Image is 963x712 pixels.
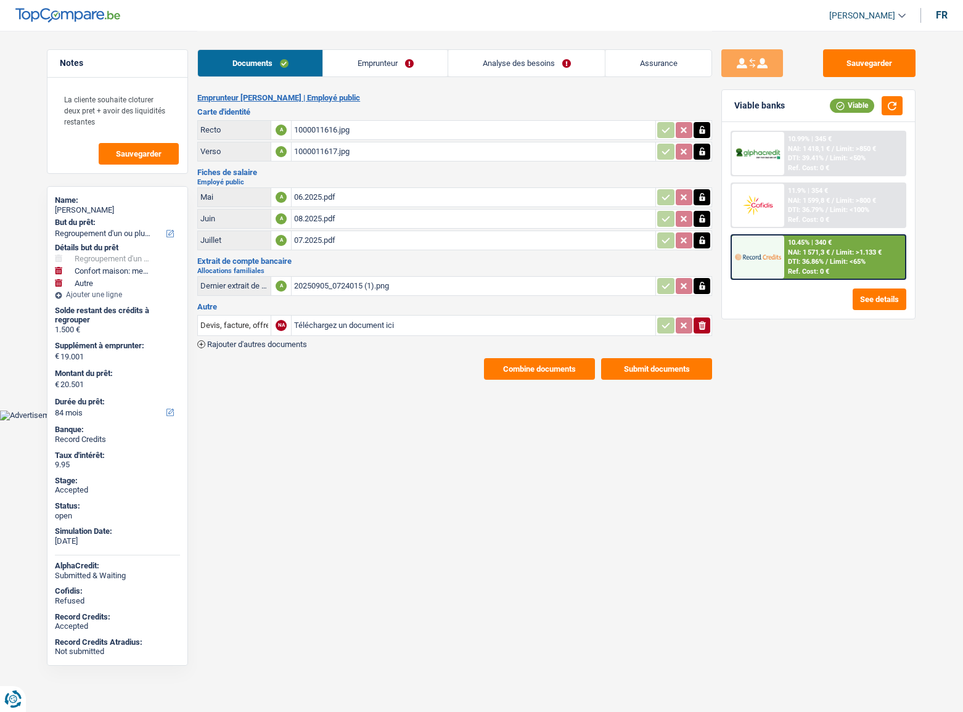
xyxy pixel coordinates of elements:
[55,195,180,205] div: Name:
[200,125,268,134] div: Recto
[197,303,712,311] h3: Autre
[197,340,307,348] button: Rajouter d'autres documents
[788,197,830,205] span: NAI: 1 599,8 €
[836,197,876,205] span: Limit: >800 €
[788,258,824,266] span: DTI: 36.86%
[55,586,180,596] div: Cofidis:
[99,143,179,165] button: Sauvegarder
[55,341,178,351] label: Supplément à emprunter:
[55,485,180,495] div: Accepted
[55,571,180,581] div: Submitted & Waiting
[830,206,869,214] span: Limit: <100%
[276,192,287,203] div: A
[788,164,829,172] div: Ref. Cost: 0 €
[788,216,829,224] div: Ref. Cost: 0 €
[788,206,824,214] span: DTI: 36.79%
[853,288,906,310] button: See details
[832,145,834,153] span: /
[323,50,448,76] a: Emprunteur
[15,8,120,23] img: TopCompare Logo
[55,243,180,253] div: Détails but du prêt
[448,50,605,76] a: Analyse des besoins
[601,358,712,380] button: Submit documents
[55,325,180,335] div: 1.500 €
[836,248,882,256] span: Limit: >1.133 €
[788,145,830,153] span: NAI: 1 418,1 €
[197,93,712,103] h2: Emprunteur [PERSON_NAME] | Employé public
[200,281,268,290] div: Dernier extrait de compte pour vos allocations familiales
[826,154,828,162] span: /
[55,460,180,470] div: 9.95
[55,218,178,227] label: But du prêt:
[198,50,322,76] a: Documents
[832,248,834,256] span: /
[197,257,712,265] h3: Extrait de compte bancaire
[735,245,781,268] img: Record Credits
[735,147,781,161] img: AlphaCredit
[55,351,59,361] span: €
[276,320,287,331] div: NA
[294,210,653,228] div: 08.2025.pdf
[55,451,180,460] div: Taux d'intérêt:
[55,621,180,631] div: Accepted
[55,290,180,299] div: Ajouter une ligne
[197,108,712,116] h3: Carte d'identité
[294,188,653,207] div: 06.2025.pdf
[55,612,180,622] div: Record Credits:
[55,501,180,511] div: Status:
[116,150,162,158] span: Sauvegarder
[294,231,653,250] div: 07.2025.pdf
[55,637,180,647] div: Record Credits Atradius:
[830,99,874,112] div: Viable
[826,258,828,266] span: /
[55,425,180,435] div: Banque:
[788,268,829,276] div: Ref. Cost: 0 €
[55,369,178,379] label: Montant du prêt:
[55,536,180,546] div: [DATE]
[605,50,711,76] a: Assurance
[55,205,180,215] div: [PERSON_NAME]
[829,10,895,21] span: [PERSON_NAME]
[830,154,866,162] span: Limit: <50%
[826,206,828,214] span: /
[788,154,824,162] span: DTI: 39.41%
[276,125,287,136] div: A
[294,121,653,139] div: 1000011616.jpg
[484,358,595,380] button: Combine documents
[207,340,307,348] span: Rajouter d'autres documents
[55,476,180,486] div: Stage:
[819,6,906,26] a: [PERSON_NAME]
[197,268,712,274] h2: Allocations familiales
[823,49,916,77] button: Sauvegarder
[197,168,712,176] h3: Fiches de salaire
[200,214,268,223] div: Juin
[200,192,268,202] div: Mai
[788,248,830,256] span: NAI: 1 571,3 €
[55,397,178,407] label: Durée du prêt:
[276,213,287,224] div: A
[200,235,268,245] div: Juillet
[276,235,287,246] div: A
[197,179,712,186] h2: Employé public
[55,435,180,444] div: Record Credits
[735,194,781,216] img: Cofidis
[200,147,268,156] div: Verso
[788,135,832,143] div: 10.99% | 345 €
[55,561,180,571] div: AlphaCredit:
[294,277,653,295] div: 20250905_0724015 (1).png
[55,647,180,657] div: Not submitted
[832,197,834,205] span: /
[936,9,948,21] div: fr
[734,100,785,111] div: Viable banks
[55,306,180,325] div: Solde restant des crédits à regrouper
[55,511,180,521] div: open
[276,280,287,292] div: A
[830,258,866,266] span: Limit: <65%
[788,187,828,195] div: 11.9% | 354 €
[55,380,59,390] span: €
[55,596,180,606] div: Refused
[55,526,180,536] div: Simulation Date:
[60,58,175,68] h5: Notes
[836,145,876,153] span: Limit: >850 €
[294,142,653,161] div: 1000011617.jpg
